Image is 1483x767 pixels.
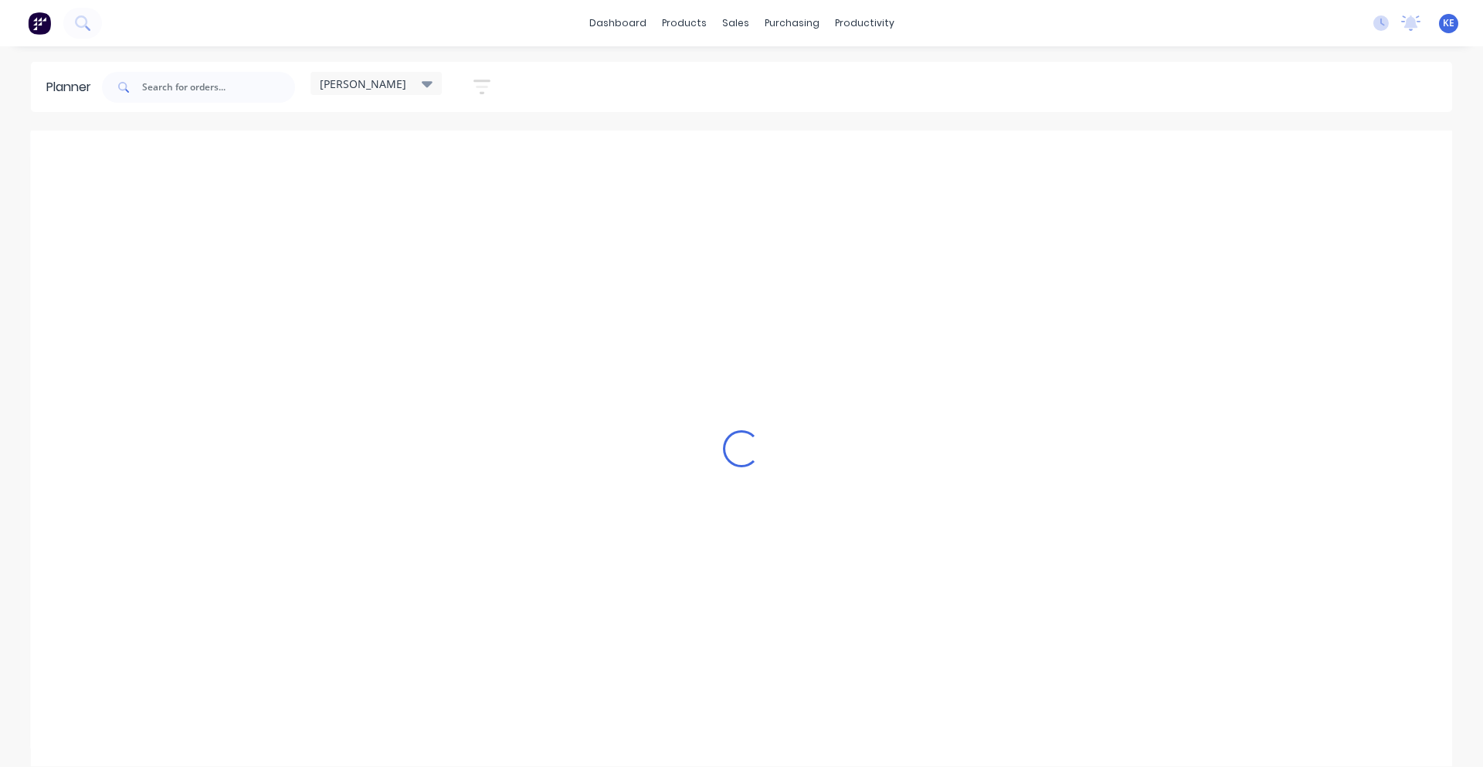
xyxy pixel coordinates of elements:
[320,76,406,92] span: [PERSON_NAME]
[827,12,902,35] div: productivity
[28,12,51,35] img: Factory
[714,12,757,35] div: sales
[654,12,714,35] div: products
[142,72,295,103] input: Search for orders...
[757,12,827,35] div: purchasing
[46,78,99,97] div: Planner
[582,12,654,35] a: dashboard
[1443,16,1454,30] span: KE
